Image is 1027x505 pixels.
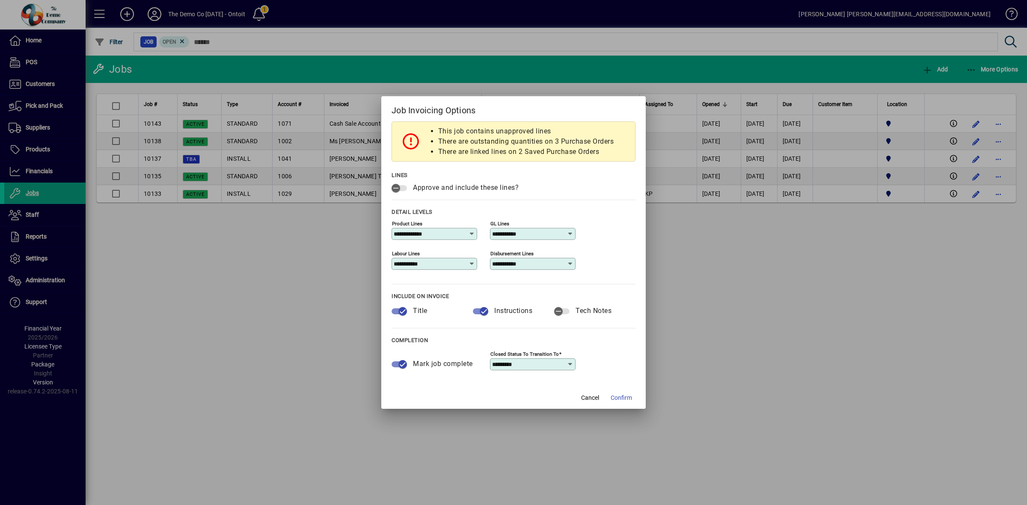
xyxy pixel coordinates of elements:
div: COMPLETION [392,335,635,346]
span: Title [413,307,427,315]
div: DETAIL LEVELS [392,207,635,217]
span: Confirm [611,393,632,402]
mat-label: Closed Status To Transition To [490,351,559,357]
h2: Job Invoicing Options [381,96,646,121]
mat-label: Product Lines [392,221,422,227]
button: Cancel [576,390,604,405]
li: There are outstanding quantities on 3 Purchase Orders [438,136,614,147]
li: There are linked lines on 2 Saved Purchase Orders [438,147,614,157]
div: INCLUDE ON INVOICE [392,291,635,301]
li: This job contains unapproved lines [438,126,614,136]
mat-label: Disbursement Lines [490,251,534,257]
button: Confirm [607,390,635,405]
span: Approve and include these lines? [413,183,519,192]
mat-label: GL Lines [490,221,509,227]
span: Cancel [581,393,599,402]
span: Mark job complete [413,360,473,368]
mat-label: Labour Lines [392,251,420,257]
span: Tech Notes [576,307,611,315]
span: Instructions [494,307,532,315]
div: LINES [392,170,635,180]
